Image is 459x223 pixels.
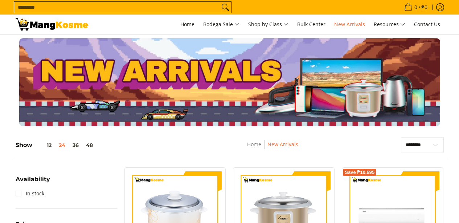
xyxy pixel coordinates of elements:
[374,20,405,29] span: Resources
[248,20,288,29] span: Shop by Class
[16,18,88,31] img: New Arrivals: Fresh Release from The Premium Brands l Mang Kosme
[297,21,325,28] span: Bulk Center
[345,170,374,175] span: Save ₱10,695
[414,21,440,28] span: Contact Us
[413,5,418,10] span: 0
[220,2,231,13] button: Search
[294,15,329,34] a: Bulk Center
[402,3,430,11] span: •
[82,142,97,148] button: 48
[198,140,347,156] nav: Breadcrumbs
[16,176,50,188] summary: Open
[177,15,198,34] a: Home
[16,188,44,199] a: In stock
[200,15,243,34] a: Bodega Sale
[267,141,298,148] a: New Arrivals
[16,142,97,149] h5: Show
[370,15,409,34] a: Resources
[420,5,429,10] span: ₱0
[55,142,69,148] button: 24
[245,15,292,34] a: Shop by Class
[32,142,55,148] button: 12
[16,176,50,182] span: Availability
[180,21,194,28] span: Home
[334,21,365,28] span: New Arrivals
[331,15,369,34] a: New Arrivals
[69,142,82,148] button: 36
[247,141,261,148] a: Home
[203,20,239,29] span: Bodega Sale
[95,15,444,34] nav: Main Menu
[410,15,444,34] a: Contact Us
